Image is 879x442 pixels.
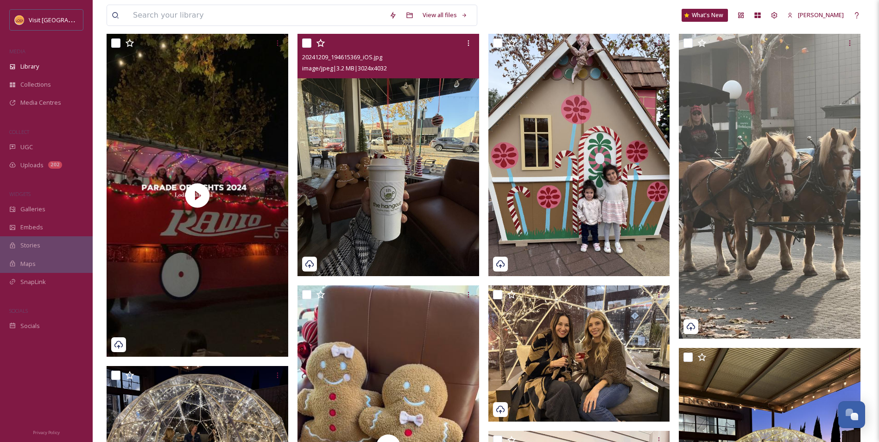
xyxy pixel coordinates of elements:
[20,259,36,268] span: Maps
[9,48,25,55] span: MEDIA
[20,98,61,107] span: Media Centres
[15,15,24,25] img: Square%20Social%20Visit%20Lodi.png
[297,34,479,276] img: 20241209_194615369_iOS.jpg
[20,80,51,89] span: Collections
[302,53,382,61] span: 20241209_194615369_iOS.jpg
[488,34,670,276] img: 20241207_233458583_iOS.jpg
[20,241,40,250] span: Stories
[682,9,728,22] a: What's New
[20,205,45,214] span: Galleries
[33,426,60,437] a: Privacy Policy
[107,34,288,357] img: thumbnail
[679,34,860,338] img: 20241217_163720000_iOS.jpg
[20,223,43,232] span: Embeds
[128,5,385,25] input: Search your library
[838,401,865,428] button: Open Chat
[302,64,387,72] span: image/jpeg | 3.2 MB | 3024 x 4032
[20,161,44,170] span: Uploads
[20,143,33,152] span: UGC
[20,322,40,330] span: Socials
[9,307,28,314] span: SOCIALS
[488,285,670,422] img: 20250110_020204099_iOS.jpg
[29,15,101,24] span: Visit [GEOGRAPHIC_DATA]
[33,429,60,436] span: Privacy Policy
[9,190,31,197] span: WIDGETS
[783,6,848,24] a: [PERSON_NAME]
[20,62,39,71] span: Library
[418,6,472,24] a: View all files
[9,128,29,135] span: COLLECT
[20,278,46,286] span: SnapLink
[48,161,62,169] div: 202
[798,11,844,19] span: [PERSON_NAME]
